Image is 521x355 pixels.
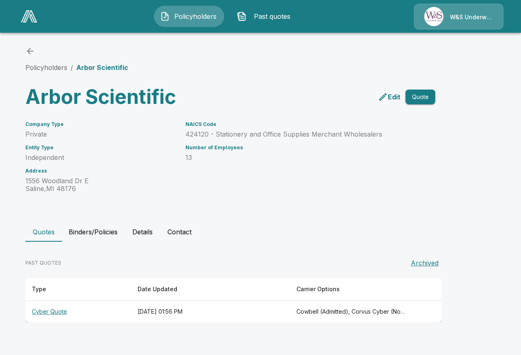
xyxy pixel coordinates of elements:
[25,222,496,242] div: policyholder tabs
[173,11,218,21] span: Policyholders
[237,11,247,21] img: Past quotes Icon
[185,145,416,151] h6: Number of Employees
[25,145,176,151] h6: Entity Type
[376,90,402,103] a: edit
[185,154,416,162] p: 13
[405,90,435,105] button: Quote
[131,301,290,323] th: [DATE] 01:56 PM
[131,278,290,301] th: Date Updated
[25,259,61,267] p: PAST QUOTES
[25,278,131,301] th: Type
[25,46,35,56] a: back
[185,130,416,138] p: 424120 - Stationery and Office Supplies Merchant Wholesalers
[250,11,295,21] span: Past quotes
[71,63,73,72] li: /
[25,222,62,242] button: Quotes
[160,11,170,21] img: Policyholders Icon
[25,154,176,162] p: Independent
[25,85,227,108] h3: Arbor Scientific
[154,6,224,27] button: Policyholders IconPolicyholders
[25,278,442,322] table: responsive table
[21,10,37,22] img: AA Logo
[25,121,176,127] h6: Company Type
[62,222,124,242] button: Binders/Policies
[290,301,414,323] th: Cowbell (Admitted), Corvus Cyber (Non-Admitted), Elpha (Non-Admitted) Enhanced, Coalition (Admitt...
[25,63,67,72] a: Policyholders
[161,222,198,242] button: Contact
[185,121,416,127] h6: NAICS Code
[124,222,161,242] button: Details
[25,301,131,323] th: Cyber Quote
[25,130,176,138] p: Private
[388,92,401,102] p: Edit
[25,63,128,72] nav: breadcrumb
[25,177,176,193] p: 1556 Woodland Dr E Saline , MI 48176
[76,63,128,72] p: Arbor Scientific
[231,6,301,27] button: Past quotes IconPast quotes
[407,255,442,271] button: Archived
[25,168,176,174] h6: Address
[290,278,414,301] th: Carrier Options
